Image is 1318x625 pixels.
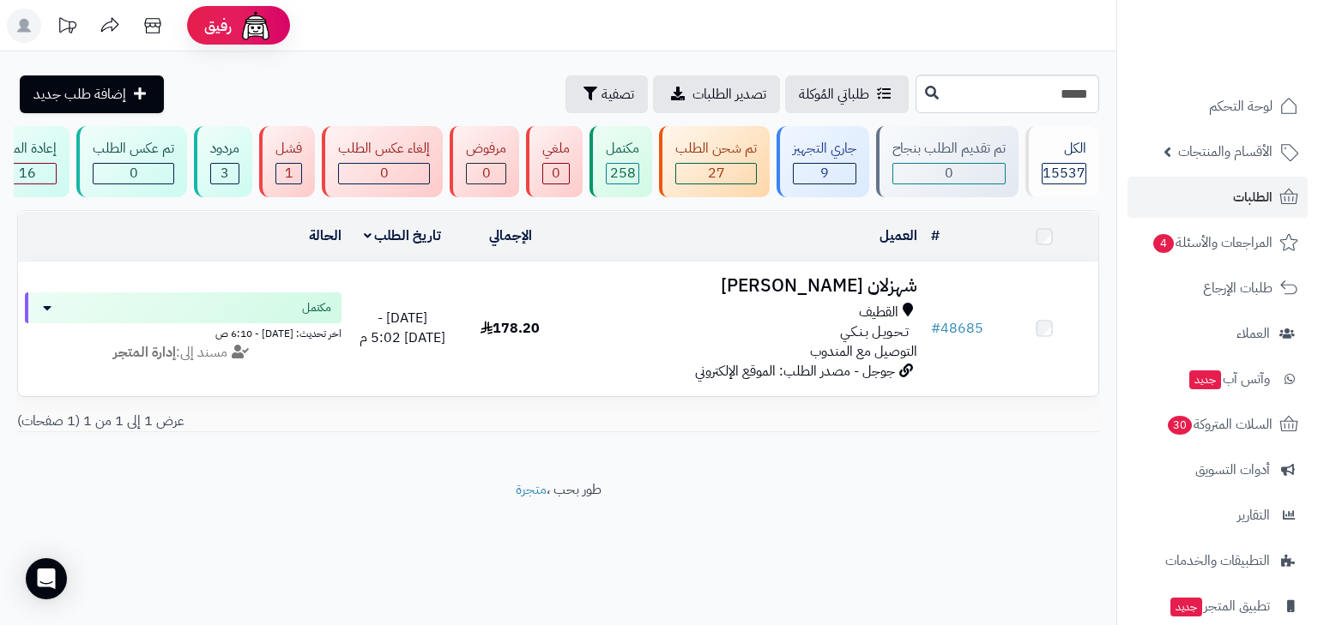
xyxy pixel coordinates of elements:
span: السلات المتروكة [1166,412,1273,436]
span: 178.20 [481,318,540,339]
span: أدوات التسويق [1195,458,1270,482]
div: ملغي [542,139,570,159]
span: 0 [380,163,389,183]
h3: شهزلان [PERSON_NAME] [571,276,917,296]
span: 3 [221,163,229,183]
div: تم شحن الطلب [675,139,757,159]
a: مكتمل 258 [586,126,656,197]
span: 4 [1152,233,1175,254]
span: 0 [482,163,491,183]
a: إلغاء عكس الطلب 0 [318,126,446,197]
div: 0 [94,164,173,183]
div: 0 [543,164,569,183]
a: السلات المتروكة30 [1128,404,1308,445]
div: 258 [607,164,638,183]
a: تم تقديم الطلب بنجاح 0 [873,126,1022,197]
span: الأقسام والمنتجات [1178,140,1273,164]
span: القطيف [859,303,898,322]
div: 9 [794,164,855,183]
span: لوحة التحكم [1209,94,1273,118]
a: طلبات الإرجاع [1128,267,1308,309]
a: متجرة [516,479,547,500]
span: 0 [552,163,560,183]
div: الكل [1042,139,1086,159]
div: 27 [676,164,756,183]
a: المراجعات والأسئلة4 [1128,222,1308,263]
a: لوحة التحكم [1128,86,1308,127]
span: مكتمل [302,299,331,316]
span: تصدير الطلبات [692,84,766,105]
span: الطلبات [1233,185,1273,209]
span: 15537 [1043,163,1085,183]
button: تصفية [565,75,648,113]
a: تصدير الطلبات [653,75,780,113]
span: طلباتي المُوكلة [799,84,869,105]
span: تصفية [602,84,634,105]
span: المراجعات والأسئلة [1152,231,1273,255]
a: جاري التجهيز 9 [773,126,873,197]
div: 0 [467,164,505,183]
a: مرفوض 0 [446,126,523,197]
div: تم عكس الطلب [93,139,174,159]
a: العملاء [1128,313,1308,354]
span: [DATE] - [DATE] 5:02 م [360,308,445,348]
span: 0 [945,163,953,183]
strong: إدارة المتجر [113,342,176,363]
span: إضافة طلب جديد [33,84,126,105]
a: # [931,225,940,246]
div: إلغاء عكس الطلب [338,139,430,159]
a: الكل15537 [1022,126,1103,197]
a: التقارير [1128,495,1308,536]
span: طلبات الإرجاع [1203,276,1273,300]
span: تطبيق المتجر [1169,594,1270,618]
div: Open Intercom Messenger [26,558,67,599]
span: جديد [1170,598,1202,616]
a: تحديثات المنصة [45,9,88,47]
span: العملاء [1236,322,1270,346]
a: تم عكس الطلب 0 [73,126,190,197]
a: تم شحن الطلب 27 [656,126,773,197]
span: جديد [1189,370,1221,389]
span: التوصيل مع المندوب [810,341,917,362]
span: وآتس آب [1188,367,1270,391]
a: فشل 1 [256,126,318,197]
span: التقارير [1237,503,1270,527]
span: 1 [285,163,293,183]
span: 0 [130,163,138,183]
div: مسند إلى: [12,343,354,363]
a: إضافة طلب جديد [20,75,164,113]
a: ملغي 0 [523,126,586,197]
div: جاري التجهيز [793,139,856,159]
a: وآتس آبجديد [1128,358,1308,400]
span: # [931,318,940,339]
img: logo-2.png [1201,19,1302,55]
span: 258 [610,163,636,183]
a: مردود 3 [190,126,256,197]
span: التطبيقات والخدمات [1165,549,1270,573]
img: ai-face.png [239,9,273,43]
span: 30 [1167,415,1194,436]
span: رفيق [204,15,232,36]
a: الطلبات [1128,177,1308,218]
div: 0 [339,164,429,183]
div: عرض 1 إلى 1 من 1 (1 صفحات) [4,412,559,431]
div: مكتمل [606,139,639,159]
span: تـحـويـل بـنـكـي [840,322,909,342]
span: 9 [820,163,829,183]
div: 1 [276,164,301,183]
span: جوجل - مصدر الطلب: الموقع الإلكتروني [695,361,895,382]
a: العميل [880,225,917,246]
a: التطبيقات والخدمات [1128,540,1308,581]
div: 0 [893,164,1005,183]
div: فشل [275,139,302,159]
div: 3 [211,164,239,183]
a: أدوات التسويق [1128,449,1308,490]
a: #48685 [931,318,983,339]
div: تم تقديم الطلب بنجاح [892,139,1006,159]
div: مردود [210,139,239,159]
a: الحالة [309,225,342,246]
a: تاريخ الطلب [364,225,442,246]
a: طلباتي المُوكلة [785,75,909,113]
div: اخر تحديث: [DATE] - 6:10 ص [25,323,342,341]
span: 27 [708,163,725,183]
